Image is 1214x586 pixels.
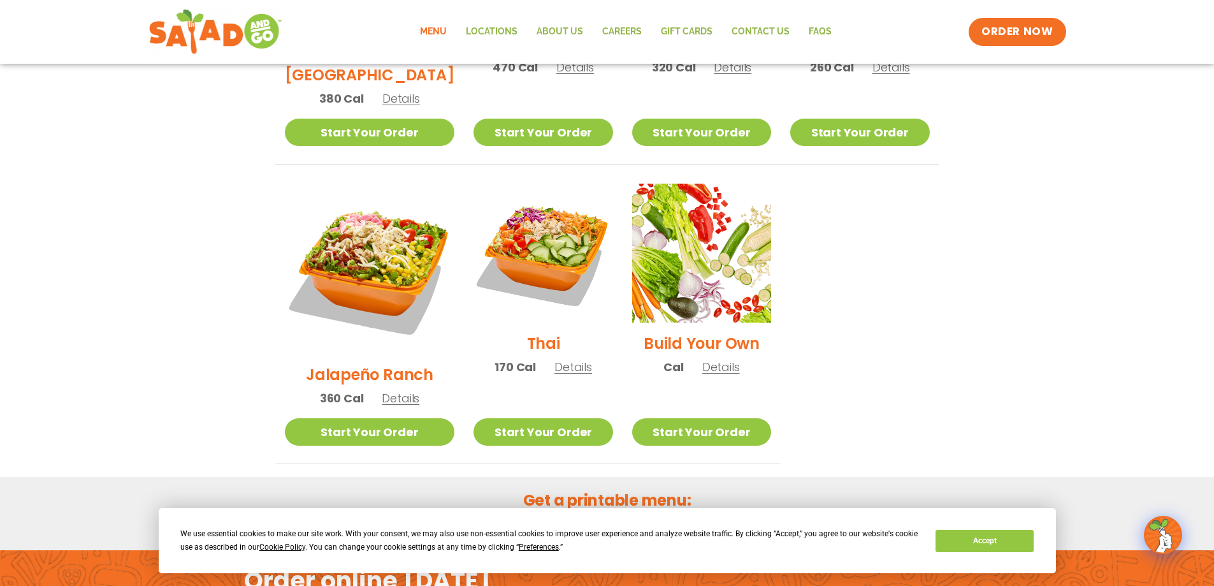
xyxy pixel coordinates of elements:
span: 260 Cal [810,59,854,76]
a: Start Your Order [473,119,612,146]
h2: Get a printable menu: [275,489,939,511]
span: Details [382,91,420,106]
span: Cookie Policy [259,543,305,552]
span: 380 Cal [319,90,364,107]
a: Start Your Order [285,418,455,446]
h2: Thai [527,332,560,355]
a: Start Your Order [632,119,771,146]
img: new-SAG-logo-768×292 [148,6,283,57]
span: Cal [663,358,683,376]
span: Details [872,59,910,75]
span: Details [556,59,594,75]
span: Details [382,390,419,406]
h2: Jalapeño Ranch [306,363,433,386]
a: Start Your Order [632,418,771,446]
img: wpChatIcon [1145,517,1181,553]
span: 360 Cal [320,390,364,407]
span: ORDER NOW [981,24,1053,40]
h2: Build Your Own [644,332,760,355]
img: Product photo for Thai Salad [473,184,612,323]
span: 470 Cal [493,59,538,76]
a: ORDER NOW [969,18,1066,46]
img: Product photo for Jalapeño Ranch Salad [285,184,455,354]
a: Locations [456,17,527,47]
a: FAQs [799,17,841,47]
a: Start Your Order [790,119,929,146]
span: Preferences [519,543,559,552]
div: Cookie Consent Prompt [159,508,1056,573]
a: Menu [410,17,456,47]
a: Start Your Order [473,418,612,446]
button: Accept [936,530,1034,552]
h2: [GEOGRAPHIC_DATA] [285,64,455,86]
a: About Us [527,17,593,47]
span: 170 Cal [495,358,536,376]
a: Contact Us [722,17,799,47]
span: Details [702,359,740,375]
div: We use essential cookies to make our site work. With your consent, we may also use non-essential ... [180,527,920,554]
a: GIFT CARDS [651,17,722,47]
span: 320 Cal [652,59,696,76]
nav: Menu [410,17,841,47]
span: Details [714,59,751,75]
a: Start Your Order [285,119,455,146]
span: Details [554,359,592,375]
a: Careers [593,17,651,47]
img: Product photo for Build Your Own [632,184,771,323]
